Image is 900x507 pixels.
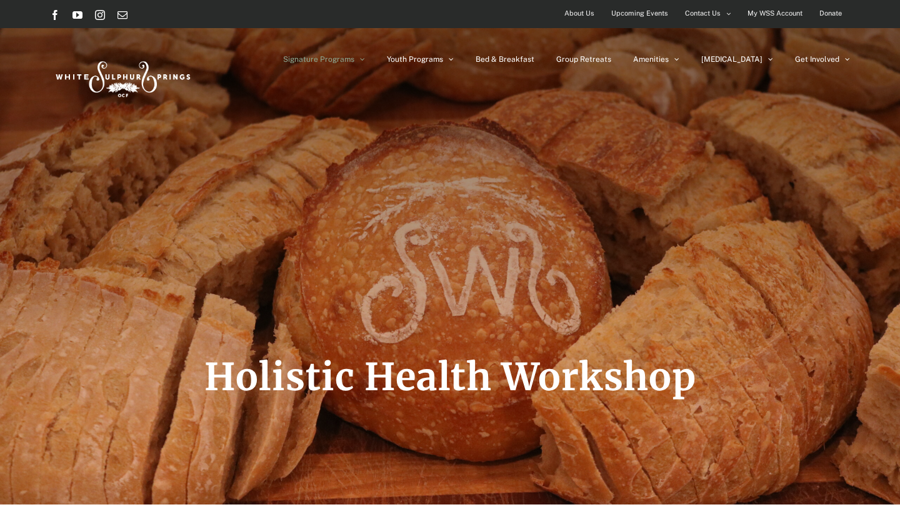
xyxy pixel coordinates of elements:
a: Youth Programs [387,28,454,91]
a: YouTube [72,10,82,20]
span: Donate [819,4,842,22]
nav: Main Menu [283,28,850,91]
a: Facebook [50,10,60,20]
a: [MEDICAL_DATA] [701,28,773,91]
span: Contact Us [685,4,721,22]
span: Holistic Health Workshop [204,353,696,400]
span: Signature Programs [283,56,354,63]
a: Signature Programs [283,28,365,91]
span: Amenities [633,56,669,63]
a: Amenities [633,28,679,91]
a: Get Involved [795,28,850,91]
a: Bed & Breakfast [476,28,534,91]
span: My WSS Account [747,4,802,22]
span: Group Retreats [556,56,611,63]
span: [MEDICAL_DATA] [701,56,762,63]
span: Youth Programs [387,56,443,63]
img: White Sulphur Springs Logo [50,47,194,106]
span: About Us [564,4,594,22]
span: Bed & Breakfast [476,56,534,63]
span: Upcoming Events [611,4,668,22]
a: Email [117,10,127,20]
a: Instagram [95,10,105,20]
a: Group Retreats [556,28,611,91]
span: Get Involved [795,56,839,63]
